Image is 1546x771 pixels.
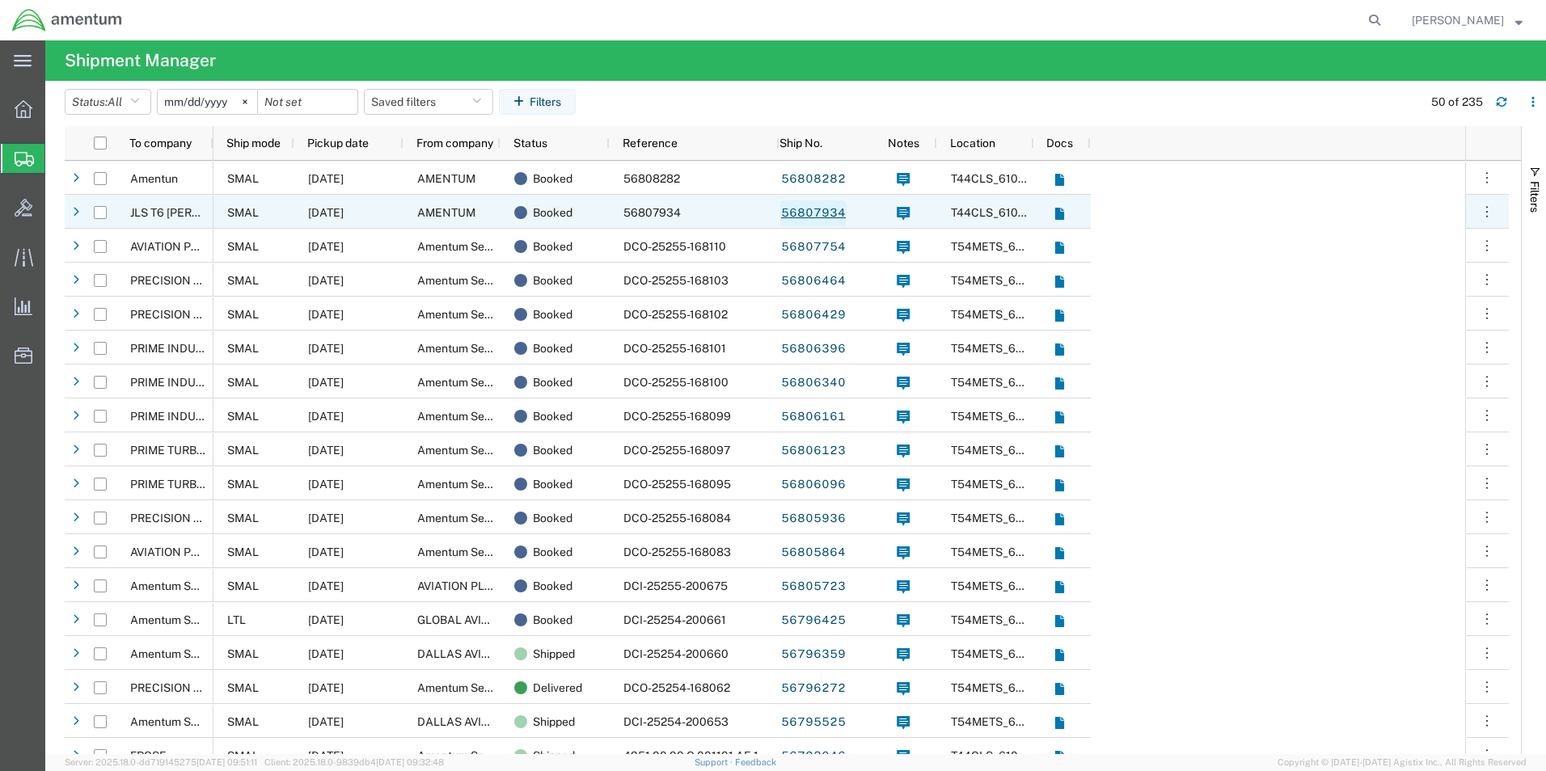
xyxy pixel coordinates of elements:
[951,579,1183,592] span: T54METS_6100 - NAS Corpus Christi
[533,433,572,467] span: Booked
[1528,181,1541,213] span: Filters
[130,512,383,525] span: PRECISION ACCESSORIES AND INSTRUMENTS
[623,206,681,219] span: 56807934
[735,757,776,767] a: Feedback
[264,757,444,767] span: Client: 2025.18.0-9839db4
[130,172,178,185] span: Amentun
[130,681,383,694] span: PRECISION ACCESSORIES AND INSTRUMENTS
[130,342,257,355] span: PRIME INDUSTRIES INC
[533,705,575,739] span: Shipped
[308,444,344,457] span: 09/12/2025
[623,137,678,150] span: Reference
[417,681,539,694] span: Amentum Services, Inc.
[308,715,344,728] span: 09/11/2025
[65,757,257,767] span: Server: 2025.18.0-dd719145275
[65,89,151,115] button: Status:All
[130,749,167,762] span: FRCSE
[308,749,344,762] span: 09/11/2025
[533,162,572,196] span: Booked
[780,574,847,600] a: 56805723
[227,172,259,185] span: SMAL
[623,681,730,694] span: DCO-25254-168062
[11,8,123,32] img: logo
[951,206,1173,219] span: T44CLS_6100 - NAS Corpus Christi
[623,376,729,389] span: DCO-25255-168100
[695,757,735,767] a: Support
[129,137,192,150] span: To company
[227,681,259,694] span: SMAL
[951,478,1183,491] span: T54METS_6100 - NAS Corpus Christi
[780,438,847,464] a: 56806123
[780,268,847,294] a: 56806464
[130,444,247,457] span: PRIME TURBINES LLC
[533,230,572,263] span: Booked
[227,613,246,626] span: LTL
[951,308,1183,321] span: T54METS_6100 - NAS Corpus Christi
[951,410,1183,423] span: T54METS_6100 - NAS Corpus Christi
[308,512,344,525] span: 09/12/2025
[308,376,344,389] span: 09/12/2025
[417,410,539,423] span: Amentum Services, Inc.
[623,274,729,287] span: DCO-25255-168103
[417,749,539,762] span: Amentum Services, Inc.
[951,647,1183,660] span: T54METS_6100 - NAS Corpus Christi
[623,512,731,525] span: DCO-25255-168084
[258,90,357,114] input: Not set
[227,647,259,660] span: SMAL
[308,172,344,185] span: 09/12/2025
[417,647,538,660] span: DALLAS AVIATION INC
[227,715,259,728] span: SMAL
[780,336,847,362] a: 56806396
[130,715,251,728] span: Amentum Services, Inc.
[417,444,539,457] span: Amentum Services, Inc.
[376,757,444,767] span: [DATE] 09:32:48
[780,200,847,226] a: 56807934
[417,512,539,525] span: Amentum Services, Inc.
[417,715,538,728] span: DALLAS AVIATION INC
[308,613,344,626] span: 09/12/2025
[130,647,251,660] span: Amentum Services, Inc.
[227,308,259,321] span: SMAL
[533,196,572,230] span: Booked
[417,274,539,287] span: Amentum Services, Inc.
[951,715,1183,728] span: T54METS_6100 - NAS Corpus Christi
[780,166,847,192] a: 56808282
[623,444,730,457] span: DCO-25255-168097
[417,613,611,626] span: GLOBAL AVIATION HELICOPTER LLC
[623,647,729,660] span: DCI-25254-200660
[1278,756,1527,769] span: Copyright © [DATE]-[DATE] Agistix Inc., All Rights Reserved
[227,444,259,457] span: SMAL
[227,206,259,219] span: SMAL
[1046,137,1073,150] span: Docs
[951,172,1173,185] span: T44CLS_6100 - NAS Corpus Christi
[888,137,919,150] span: Notes
[780,370,847,396] a: 56806340
[65,40,216,81] h4: Shipment Manager
[308,546,344,558] span: 09/12/2025
[780,540,847,566] a: 56805864
[780,676,847,701] a: 56796272
[513,137,547,150] span: Status
[308,342,344,355] span: 09/12/2025
[417,308,539,321] span: Amentum Services, Inc.
[780,472,847,498] a: 56806096
[130,240,235,253] span: AVIATION PLUS INC
[951,681,1183,694] span: T54METS_6100 - NAS Corpus Christi
[417,579,522,592] span: AVIATION PLUS INC
[1411,11,1523,30] button: [PERSON_NAME]
[623,715,729,728] span: DCI-25254-200653
[533,263,572,297] span: Booked
[951,749,1173,762] span: T44CLS_6100 - NAS Corpus Christi
[951,342,1183,355] span: T54METS_6100 - NAS Corpus Christi
[533,535,572,569] span: Booked
[308,308,344,321] span: 09/12/2025
[226,137,281,150] span: Ship mode
[417,172,475,185] span: AMENTUM
[623,579,728,592] span: DCI-25255-200675
[417,342,539,355] span: Amentum Services, Inc.
[417,240,539,253] span: Amentum Services, Inc.
[623,478,731,491] span: DCO-25255-168095
[130,478,247,491] span: PRIME TURBINES LLC
[227,579,259,592] span: SMAL
[307,137,369,150] span: Pickup date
